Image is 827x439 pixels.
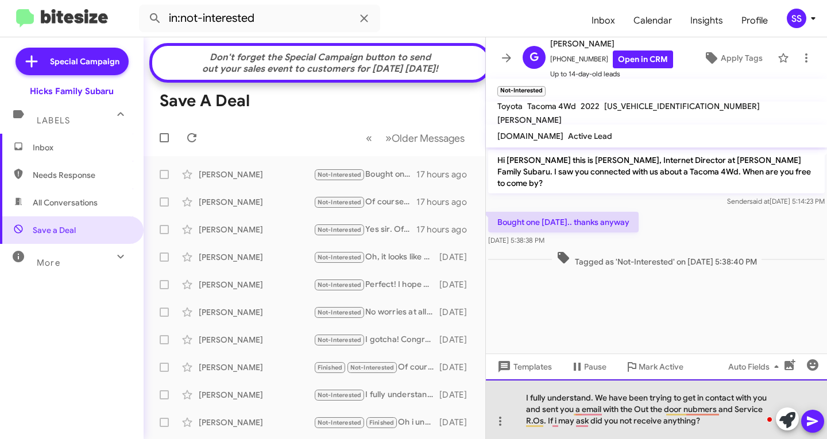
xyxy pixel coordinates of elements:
div: [PERSON_NAME] [199,306,314,318]
div: Oh, it looks like our system mistook your info. No worries. Do you have any friends or family tha... [314,251,439,264]
div: Don't forget the Special Campaign button to send out your sales event to customers for [DATE] [DA... [158,52,483,75]
div: [PERSON_NAME] [199,279,314,290]
span: [PERSON_NAME] [550,37,673,50]
span: Tagged as 'Not-Interested' on [DATE] 5:38:40 PM [552,251,762,267]
button: Previous [359,126,379,150]
span: » [385,131,392,145]
div: Oh i understand. [314,416,439,429]
div: Of course! I will mark that in my notes! Keep us updated! [314,196,416,209]
a: Profile [732,4,777,37]
div: Bought one [DATE].. thanks anyway [314,168,416,181]
div: 17 hours ago [416,169,476,180]
div: [DATE] [439,334,476,345]
span: Older Messages [392,132,465,145]
span: [PHONE_NUMBER] [550,50,673,68]
span: G [530,48,539,67]
a: Inbox [582,4,624,37]
div: [DATE] [439,389,476,401]
input: Search [139,5,380,32]
div: Perfect! I hope you have a great rest of your day!! [314,278,439,292]
span: « [366,131,372,145]
button: SS [777,9,814,28]
span: Auto Fields [728,356,783,377]
span: Not-Interested [318,281,362,289]
span: Finished [369,419,395,426]
button: Templates [486,356,561,377]
a: Calendar [624,4,681,37]
div: [PERSON_NAME] [199,196,314,208]
div: [PERSON_NAME] [199,224,314,235]
span: Inbox [33,142,130,153]
span: Tacoma 4Wd [527,101,576,111]
a: Special Campaign [16,48,129,75]
div: I fully understand. I will make sure to get you removed from our follow up list! [314,389,439,402]
button: Pause [561,356,616,377]
small: Not-Interested [497,86,546,96]
span: Toyota [497,101,523,111]
span: Not-Interested [318,309,362,316]
button: Apply Tags [693,48,772,68]
span: Save a Deal [33,224,76,236]
div: [PERSON_NAME] [199,251,314,263]
button: Mark Active [616,356,693,377]
div: Hicks Family Subaru [30,86,114,97]
div: [PERSON_NAME] [199,362,314,373]
div: SS [787,9,806,28]
span: Not-Interested [318,391,362,399]
span: [US_VEHICLE_IDENTIFICATION_NUMBER] [604,101,760,111]
span: Labels [37,115,70,126]
div: 17 hours ago [416,196,476,208]
button: Next [378,126,472,150]
span: said at [749,197,770,205]
nav: Page navigation example [360,126,472,150]
div: No worries at all! Keep us in mind in case you would liek to discuss that and let anyone in your ... [314,306,439,319]
a: Open in CRM [613,50,673,68]
span: Not-Interested [318,199,362,206]
span: Pause [584,356,606,377]
span: Not-Interested [318,419,362,426]
div: [DATE] [439,362,476,373]
span: All Conversations [33,197,98,208]
span: Finished [318,364,343,371]
span: Sender [DATE] 5:14:23 PM [727,197,825,205]
span: Not-Interested [350,364,395,371]
span: Up to 14-day-old leads [550,68,673,80]
div: [DATE] [439,306,476,318]
div: [PERSON_NAME] [199,334,314,345]
div: To enrich screen reader interactions, please activate Accessibility in Grammarly extension settings [486,379,827,439]
div: [PERSON_NAME] [199,417,314,428]
span: Not-Interested [318,171,362,178]
p: Bought one [DATE].. thanks anyway [488,212,639,232]
div: [DATE] [439,279,476,290]
span: [DATE] 5:38:38 PM [488,236,544,244]
div: [DATE] [439,251,476,263]
span: More [37,258,60,268]
span: 2022 [581,101,600,111]
div: I gotcha! Congratulations! What did you end up pruchasing? [314,333,439,347]
span: Special Campaign [50,56,119,67]
span: [PERSON_NAME] [497,115,562,125]
a: Insights [681,4,732,37]
span: Templates [495,356,552,377]
span: Needs Response [33,169,130,181]
span: Mark Active [639,356,683,377]
div: Of course! [314,361,439,374]
h1: Save a Deal [160,92,250,110]
div: [PERSON_NAME] [199,389,314,401]
span: Not-Interested [318,336,362,344]
div: [PERSON_NAME] [199,169,314,180]
p: Hi [PERSON_NAME] this is [PERSON_NAME], Internet Director at [PERSON_NAME] Family Subaru. I saw y... [488,150,825,193]
span: Active Lead [568,131,612,141]
button: Auto Fields [719,356,793,377]
span: [DOMAIN_NAME] [497,131,563,141]
span: Not-Interested [318,254,362,261]
div: 17 hours ago [416,224,476,235]
div: [DATE] [439,417,476,428]
span: Apply Tags [721,48,763,68]
div: Yes sir. Of course! I hope you have a great rest of your day! [314,223,416,236]
span: Not-Interested [318,226,362,234]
